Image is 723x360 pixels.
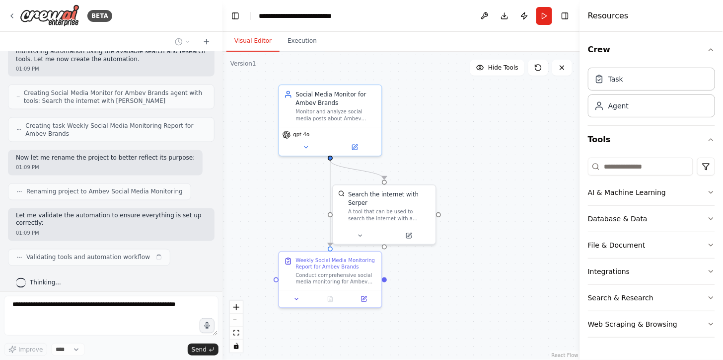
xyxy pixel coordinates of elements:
span: Improve [18,346,43,354]
button: Search & Research [588,285,715,311]
button: Start a new chat [199,36,215,48]
button: zoom in [230,301,243,314]
span: gpt-4o [293,131,310,138]
button: Hide Tools [470,60,524,76]
button: No output available [313,294,348,304]
div: Monitor and analyze social media posts about Ambev brands ({brand_names}) for the week, providing... [296,108,377,122]
button: Hide left sidebar [228,9,242,23]
g: Edge from e4302750-c16d-47c6-b145-9914afea0f2e to e7456363-67f7-4b3f-be24-35f5c899af4b [326,160,389,180]
span: Renaming project to Ambev Social Media Monitoring [26,188,183,196]
button: Execution [280,31,325,52]
button: Switch to previous chat [171,36,195,48]
div: Agent [608,101,629,111]
button: Hide right sidebar [558,9,572,23]
img: SerperDevTool [338,190,345,197]
div: SerperDevToolSearch the internet with SerperA tool that can be used to search the internet with a... [332,184,436,245]
nav: breadcrumb [259,11,361,21]
div: Tools [588,154,715,346]
div: Task [608,74,623,84]
div: BETA [87,10,112,22]
button: Web Scraping & Browsing [588,311,715,337]
button: Open in side panel [385,231,433,241]
a: React Flow attribution [552,353,578,358]
button: fit view [230,327,243,340]
button: Database & Data [588,206,715,232]
button: Open in side panel [350,294,378,304]
span: Hide Tools [488,64,518,72]
button: Click to speak your automation idea [200,318,215,333]
span: Thinking... [30,279,61,287]
button: Send [188,344,218,356]
div: 01:09 PM [16,65,207,73]
button: Improve [4,343,47,356]
div: Search the internet with Serper [348,190,431,207]
p: Let me validate the automation to ensure everything is set up correctly: [16,212,207,228]
div: Weekly Social Media Monitoring Report for Ambev BrandsConduct comprehensive social media monitori... [278,251,382,308]
div: Social Media Monitor for Ambev Brands [296,90,377,107]
g: Edge from e4302750-c16d-47c6-b145-9914afea0f2e to c3005e7a-638f-484b-ad61-65f905de15a6 [326,160,335,246]
p: Now let me rename the project to better reflect its purpose: [16,154,195,162]
button: File & Document [588,232,715,258]
h4: Resources [588,10,629,22]
div: Version 1 [230,60,256,68]
span: Send [192,346,207,354]
div: React Flow controls [230,301,243,353]
div: A tool that can be used to search the internet with a search_query. Supports different search typ... [348,209,431,222]
img: Logo [20,4,79,27]
span: Creating task Weekly Social Media Monitoring Report for Ambev Brands [25,122,206,138]
button: toggle interactivity [230,340,243,353]
span: Creating Social Media Monitor for Ambev Brands agent with tools: Search the internet with [PERSON... [24,89,206,105]
button: zoom out [230,314,243,327]
div: Conduct comprehensive social media monitoring for Ambev brands ({brand_names}) over the past week... [296,272,377,285]
div: 01:09 PM [16,164,195,172]
button: AI & Machine Learning [588,180,715,205]
button: Integrations [588,259,715,284]
div: Weekly Social Media Monitoring Report for Ambev Brands [296,257,377,270]
button: Crew [588,36,715,64]
button: Open in side panel [331,142,378,152]
div: Social Media Monitor for Ambev BrandsMonitor and analyze social media posts about Ambev brands ({... [278,85,382,157]
button: Tools [588,126,715,154]
span: Validating tools and automation workflow [26,254,150,262]
div: Crew [588,64,715,125]
div: 01:09 PM [16,230,207,237]
button: Visual Editor [226,31,280,52]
